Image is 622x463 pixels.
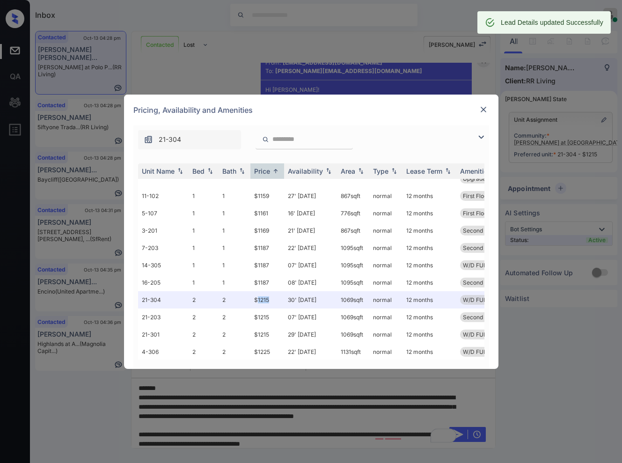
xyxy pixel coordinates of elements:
td: 2 [189,326,219,343]
td: 07' [DATE] [284,257,337,274]
span: Second Floor [463,244,498,251]
td: 1 [219,274,250,291]
td: normal [369,291,402,309]
td: 2 [219,326,250,343]
td: 1 [189,274,219,291]
img: sorting [237,168,247,174]
td: normal [369,222,402,239]
td: 3-201 [138,222,189,239]
td: 776 sqft [337,205,369,222]
span: W/D FULL-SIZE [463,331,505,338]
td: 12 months [402,343,456,360]
div: Bed [192,167,205,175]
span: W/D FULL-SIZE [463,348,505,355]
img: close [479,105,488,114]
td: 2 [219,343,250,360]
td: 2 [189,343,219,360]
img: sorting [271,168,280,175]
img: icon-zuma [144,135,153,144]
td: 30' [DATE] [284,291,337,309]
td: 22' [DATE] [284,239,337,257]
td: 1 [219,205,250,222]
td: $1215 [250,291,284,309]
td: 27' [DATE] [284,187,337,205]
td: 1 [219,187,250,205]
td: 11-102 [138,187,189,205]
td: $1169 [250,222,284,239]
td: 12 months [402,187,456,205]
td: $1225 [250,343,284,360]
td: normal [369,205,402,222]
td: normal [369,257,402,274]
td: 867 sqft [337,187,369,205]
td: $1159 [250,187,284,205]
img: sorting [176,168,185,174]
td: $1187 [250,257,284,274]
td: $1187 [250,274,284,291]
td: $1215 [250,326,284,343]
td: 12 months [402,274,456,291]
div: Availability [288,167,323,175]
td: 4-306 [138,343,189,360]
span: Second Floor [463,279,498,286]
img: sorting [356,168,366,174]
div: Type [373,167,388,175]
td: normal [369,239,402,257]
td: 12 months [402,222,456,239]
td: 07' [DATE] [284,309,337,326]
div: Price [254,167,270,175]
div: Area [341,167,355,175]
div: Bath [222,167,236,175]
span: 21-304 [159,134,181,145]
td: 2 [219,291,250,309]
span: First Floor [463,192,490,199]
td: 1069 sqft [337,309,369,326]
td: $1187 [250,239,284,257]
td: 21' [DATE] [284,222,337,239]
td: 12 months [402,309,456,326]
div: Unit Name [142,167,175,175]
td: 12 months [402,205,456,222]
div: Lease Term [406,167,442,175]
td: 1 [189,187,219,205]
td: 08' [DATE] [284,274,337,291]
span: First Floor [463,210,490,217]
td: 1095 sqft [337,257,369,274]
div: Lead Details updated Successfully [501,14,603,31]
span: Second Floor [463,314,498,321]
td: 21-301 [138,326,189,343]
td: normal [369,274,402,291]
td: 12 months [402,326,456,343]
td: 1 [219,222,250,239]
td: 12 months [402,291,456,309]
td: 22' [DATE] [284,343,337,360]
td: 21-304 [138,291,189,309]
td: 1069 sqft [337,326,369,343]
td: 1 [189,257,219,274]
td: 1 [219,239,250,257]
img: icon-zuma [262,135,269,144]
img: sorting [205,168,215,174]
td: 7-203 [138,239,189,257]
td: 1 [189,222,219,239]
img: sorting [389,168,399,174]
td: 12 months [402,239,456,257]
td: 1 [219,257,250,274]
td: $1161 [250,205,284,222]
img: sorting [443,168,453,174]
td: 2 [189,309,219,326]
td: 12 months [402,257,456,274]
td: 21-203 [138,309,189,326]
td: 1 [189,205,219,222]
td: normal [369,309,402,326]
td: 16-205 [138,274,189,291]
td: normal [369,343,402,360]
td: 16' [DATE] [284,205,337,222]
span: Second Floor [463,227,498,234]
td: normal [369,326,402,343]
td: 2 [219,309,250,326]
img: icon-zuma [476,132,487,143]
td: 29' [DATE] [284,326,337,343]
div: Pricing, Availability and Amenities [124,95,498,125]
img: sorting [324,168,333,174]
